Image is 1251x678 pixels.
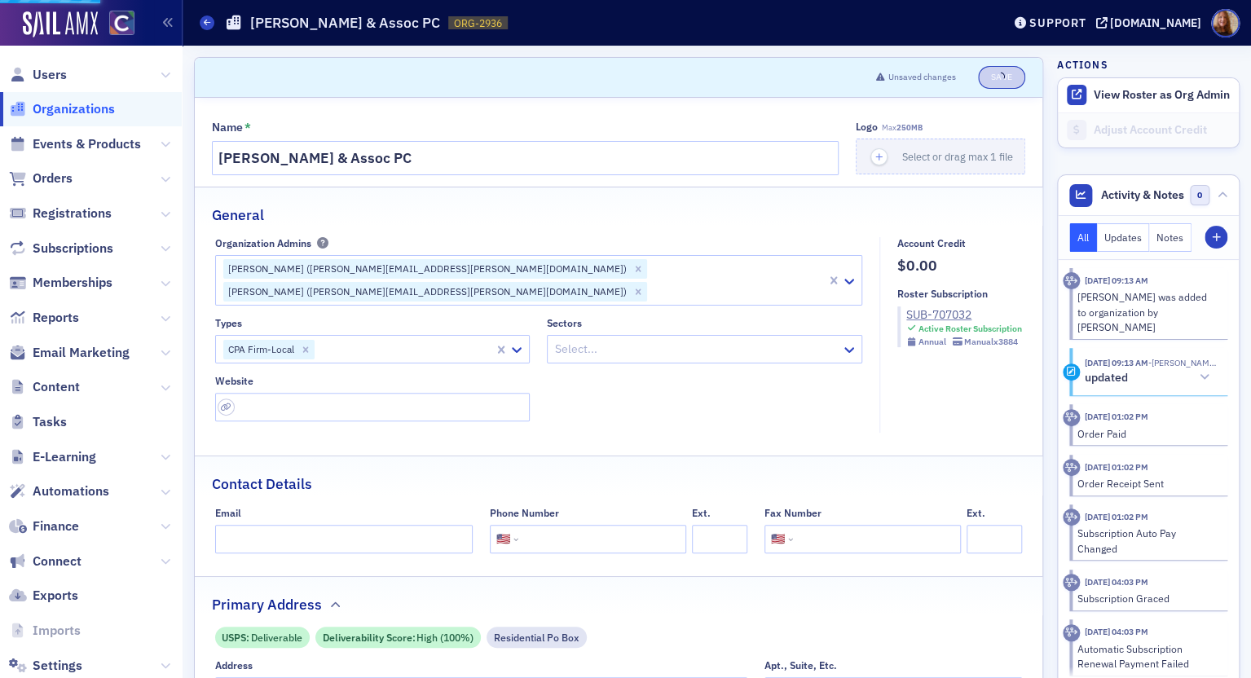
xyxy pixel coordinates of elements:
[856,139,1025,174] button: Select or drag max 1 file
[9,135,141,153] a: Events & Products
[1110,15,1201,30] div: [DOMAIN_NAME]
[897,255,1022,276] span: $0.00
[918,337,946,347] div: Annual
[1084,371,1127,385] h5: updated
[902,150,1013,163] span: Select or drag max 1 file
[1029,15,1086,30] div: Support
[9,448,96,466] a: E-Learning
[212,473,312,495] h2: Contact Details
[1077,591,1217,605] div: Subscription Graced
[496,531,510,548] div: 🇺🇸
[771,531,785,548] div: 🇺🇸
[33,553,81,570] span: Connect
[244,121,251,135] abbr: This field is required
[215,507,241,519] div: Email
[1063,574,1080,591] div: Activity
[33,344,130,362] span: Email Marketing
[1069,223,1097,252] button: All
[98,11,134,38] a: View Homepage
[315,627,481,647] div: Deliverability Score: High (100%)
[223,259,629,279] div: [PERSON_NAME] ([PERSON_NAME][EMAIL_ADDRESS][PERSON_NAME][DOMAIN_NAME])
[454,16,502,30] span: ORG-2936
[490,507,559,519] div: Phone Number
[9,100,115,118] a: Organizations
[1190,185,1210,205] span: 0
[1057,57,1108,72] h4: Actions
[1211,9,1240,37] span: Profile
[223,282,629,302] div: [PERSON_NAME] ([PERSON_NAME][EMAIL_ADDRESS][PERSON_NAME][DOMAIN_NAME])
[692,507,711,519] div: Ext.
[1077,476,1217,491] div: Order Receipt Sent
[23,11,98,37] img: SailAMX
[764,659,837,671] div: Apt., Suite, Etc.
[1077,426,1217,441] div: Order Paid
[9,309,79,327] a: Reports
[897,288,988,300] div: Roster Subscription
[33,622,81,640] span: Imports
[223,340,297,359] div: CPA Firm-Local
[888,71,955,84] span: Unsaved changes
[33,378,80,396] span: Content
[1084,511,1147,522] time: 6/4/2025 01:02 PM
[222,630,251,645] span: USPS :
[1084,275,1147,286] time: 8/18/2025 09:13 AM
[1063,508,1080,526] div: Activity
[1094,88,1230,103] button: View Roster as Org Admin
[9,657,82,675] a: Settings
[33,448,96,466] span: E-Learning
[1063,363,1080,381] div: Update
[9,587,78,605] a: Exports
[967,507,985,519] div: Ext.
[882,122,923,133] span: Max
[1094,123,1231,138] div: Adjust Account Credit
[33,587,78,605] span: Exports
[33,413,67,431] span: Tasks
[897,237,966,249] div: Account Credit
[212,205,264,226] h2: General
[215,317,242,329] div: Types
[215,659,253,671] div: Address
[212,121,243,135] div: Name
[250,13,440,33] h1: [PERSON_NAME] & Assoc PC
[1084,357,1147,368] time: 8/18/2025 09:13 AM
[1084,626,1147,637] time: 5/15/2025 04:03 PM
[1084,369,1216,386] button: updated
[629,282,647,302] div: Remove Eleanor Egizii (eleanor.egizii@nla-cpas.com)
[1077,526,1217,556] div: Subscription Auto Pay Changed
[1084,576,1147,588] time: 5/15/2025 04:03 PM
[1063,409,1080,426] div: Activity
[215,375,253,387] div: Website
[215,237,311,249] div: Organization Admins
[9,482,109,500] a: Automations
[33,100,115,118] span: Organizations
[918,324,1022,334] div: Active Roster Subscription
[856,121,878,133] div: Logo
[9,169,73,187] a: Orders
[33,657,82,675] span: Settings
[9,240,113,258] a: Subscriptions
[33,482,109,500] span: Automations
[1101,187,1184,204] span: Activity & Notes
[1077,289,1217,334] div: [PERSON_NAME] was added to organization by [PERSON_NAME]
[109,11,134,36] img: SailAMX
[323,630,417,645] span: Deliverability Score :
[906,306,1022,324] a: SUB-707032
[1063,624,1080,641] div: Activity
[9,517,79,535] a: Finance
[9,66,67,84] a: Users
[212,594,322,615] h2: Primary Address
[33,309,79,327] span: Reports
[1095,17,1207,29] button: [DOMAIN_NAME]
[33,274,112,292] span: Memberships
[764,507,822,519] div: Fax Number
[1063,459,1080,476] div: Activity
[9,274,112,292] a: Memberships
[1147,357,1216,368] span: Sheila Duggan
[964,337,1018,347] div: Manual x3884
[9,344,130,362] a: Email Marketing
[33,169,73,187] span: Orders
[1058,112,1239,147] a: Adjust Account Credit
[629,259,647,279] div: Remove Stephanie Novosad (stephanie.novosad@nla-cpas.com)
